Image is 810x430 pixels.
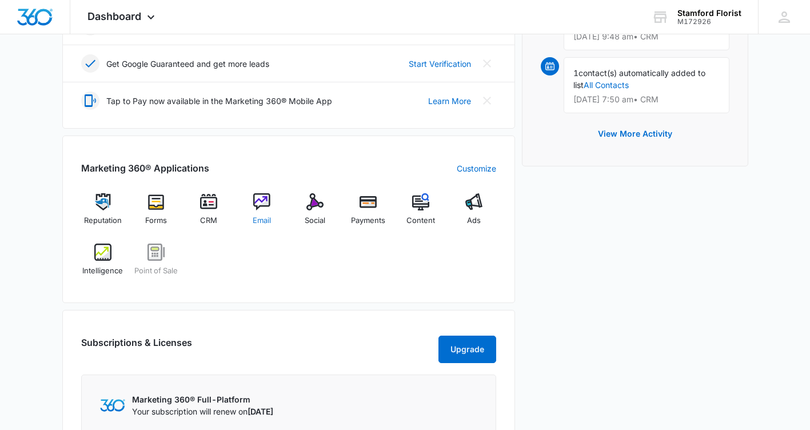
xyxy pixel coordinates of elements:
[145,215,167,226] span: Forms
[132,405,273,417] p: Your subscription will renew on
[452,193,496,234] a: Ads
[293,193,337,234] a: Social
[253,215,271,226] span: Email
[677,18,741,26] div: account id
[84,215,122,226] span: Reputation
[586,120,684,148] button: View More Activity
[81,336,192,359] h2: Subscriptions & Licenses
[100,399,125,411] img: Marketing 360 Logo
[428,95,471,107] a: Learn More
[87,10,141,22] span: Dashboard
[399,193,443,234] a: Content
[187,193,231,234] a: CRM
[478,91,496,110] button: Close
[573,95,720,103] p: [DATE] 7:50 am • CRM
[351,215,385,226] span: Payments
[200,215,217,226] span: CRM
[584,80,629,90] a: All Contacts
[573,33,720,41] p: [DATE] 9:48 am • CRM
[467,215,481,226] span: Ads
[81,244,125,285] a: Intelligence
[438,336,496,363] button: Upgrade
[478,54,496,73] button: Close
[457,162,496,174] a: Customize
[134,265,178,277] span: Point of Sale
[677,9,741,18] div: account name
[134,193,178,234] a: Forms
[573,68,578,78] span: 1
[409,58,471,70] a: Start Verification
[106,58,269,70] p: Get Google Guaranteed and get more leads
[573,68,705,90] span: contact(s) automatically added to list
[81,161,209,175] h2: Marketing 360® Applications
[132,393,273,405] p: Marketing 360® Full-Platform
[106,95,332,107] p: Tap to Pay now available in the Marketing 360® Mobile App
[346,193,390,234] a: Payments
[81,193,125,234] a: Reputation
[82,265,123,277] span: Intelligence
[134,244,178,285] a: Point of Sale
[406,215,435,226] span: Content
[305,215,325,226] span: Social
[240,193,284,234] a: Email
[248,407,273,416] span: [DATE]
